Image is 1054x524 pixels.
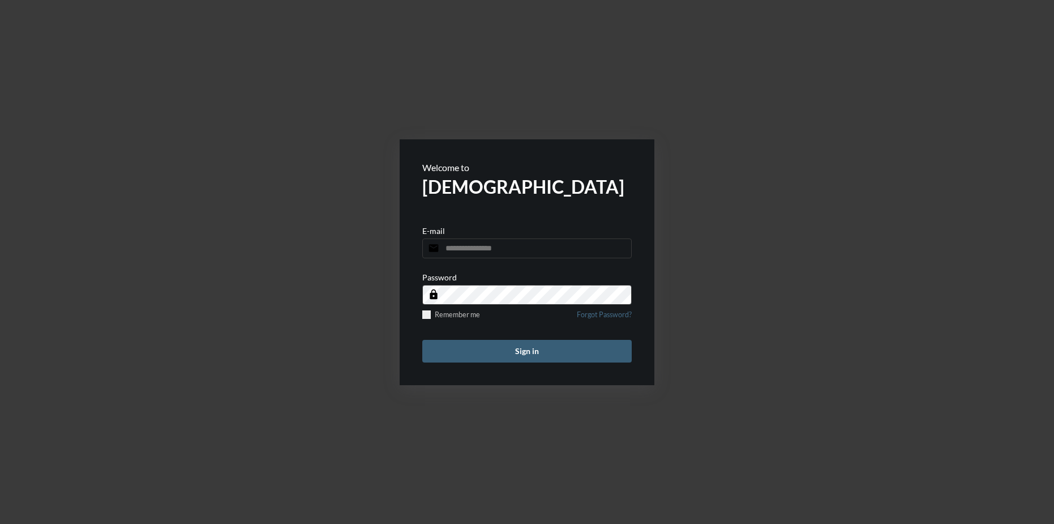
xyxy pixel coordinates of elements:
[422,272,457,282] p: Password
[422,226,445,236] p: E-mail
[577,310,632,326] a: Forgot Password?
[422,340,632,363] button: Sign in
[422,176,632,198] h2: [DEMOGRAPHIC_DATA]
[422,310,480,319] label: Remember me
[422,162,632,173] p: Welcome to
